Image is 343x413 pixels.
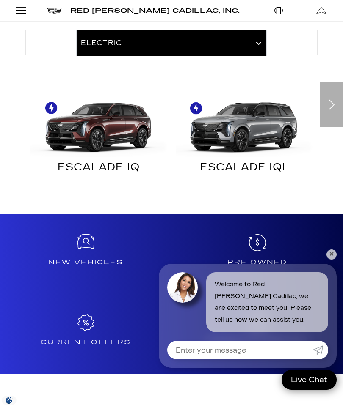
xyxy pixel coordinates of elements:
a: ESCALADE IQ ESCALADE IQ [25,88,171,181]
a: Pre-Owned [171,214,343,294]
a: Red [PERSON_NAME] Cadillac, Inc. [70,7,240,14]
a: Live Chat [282,370,337,390]
input: Enter your message [167,341,313,359]
img: ESCALADE IQ [30,88,167,157]
div: Welcome to Red [PERSON_NAME] Cadillac, we are excited to meet you! Please tell us how we can assi... [206,272,328,332]
a: Cadillac logo [47,7,62,14]
h4: Pre-Owned [175,258,340,267]
div: Electric [25,88,318,181]
img: Cadillac logo [47,8,62,14]
a: Submit [313,341,328,359]
span: Live Chat [287,375,332,385]
h4: New Vehicles [3,258,168,267]
div: Next slide [320,82,343,127]
div: ESCALADE IQ [32,164,165,175]
img: ESCALADE IQL [176,88,313,157]
h4: Current Offers [3,338,168,347]
div: ESCALADE IQL [178,164,311,175]
img: Agent profile photo [167,272,198,303]
a: ESCALADE IQL ESCALADE IQL [171,88,318,181]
